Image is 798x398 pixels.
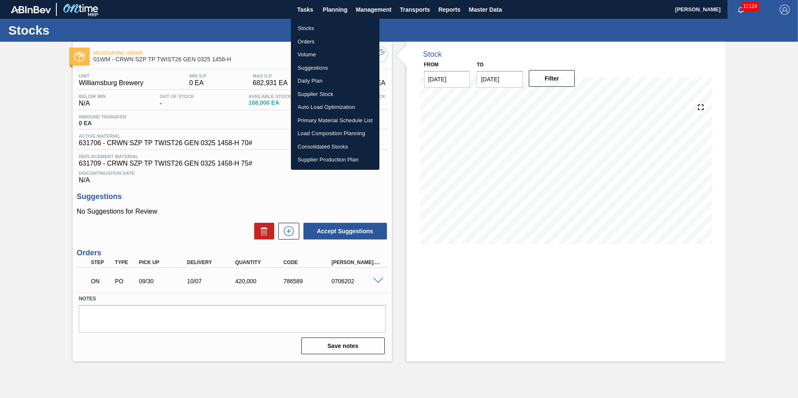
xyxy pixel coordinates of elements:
[291,127,379,140] a: Load Composition Planning
[291,48,379,61] a: Volume
[291,35,379,48] a: Orders
[291,101,379,114] a: Auto Load Optimization
[291,153,379,166] a: Supplier Production Plan
[291,74,379,88] a: Daily Plan
[291,114,379,127] a: Primary Material Schedule List
[291,88,379,101] a: Supplier Stock
[291,140,379,154] a: Consolidated Stocks
[291,22,379,35] a: Stocks
[291,61,379,75] a: Suggestions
